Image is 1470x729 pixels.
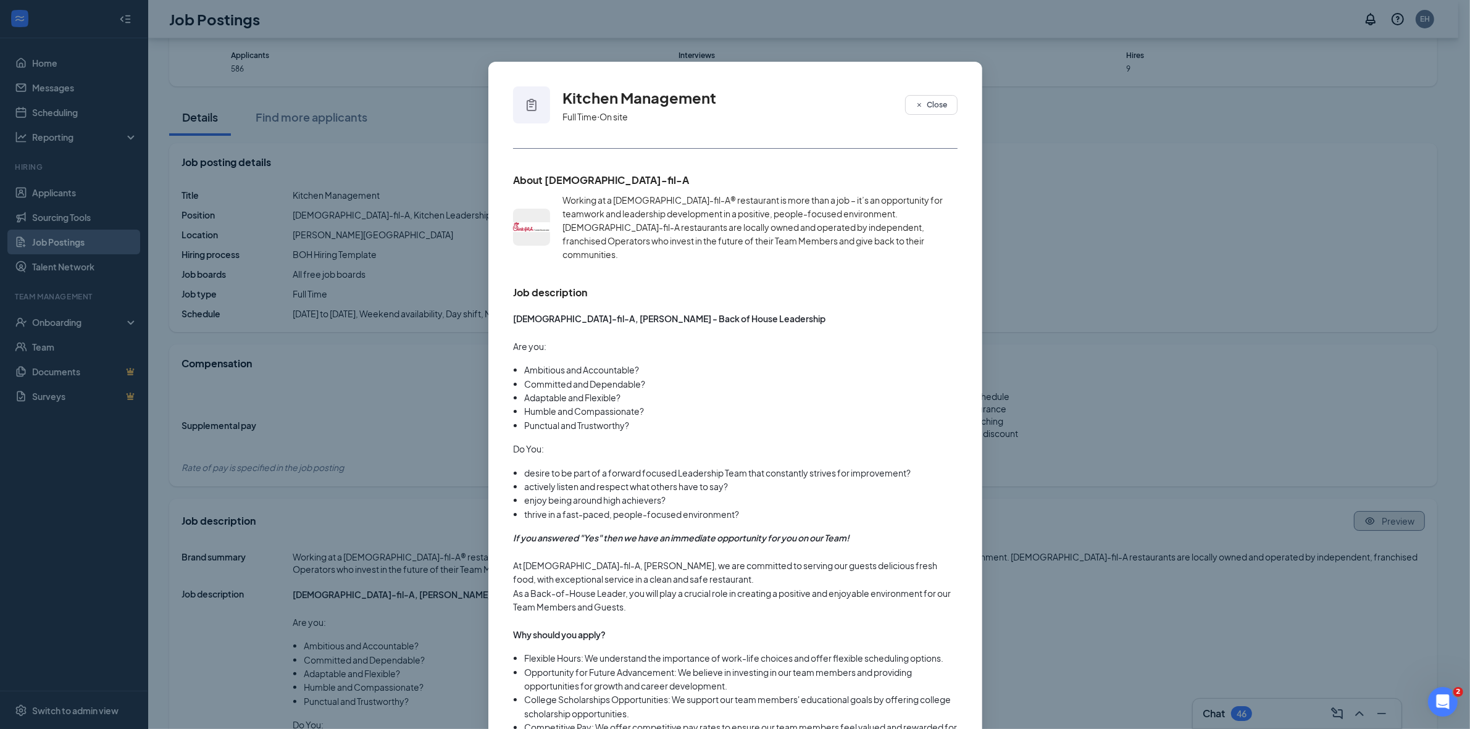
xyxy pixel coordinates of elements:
span: Kitchen Management [562,88,716,107]
li: Committed and Dependable? [524,377,958,391]
strong: [DEMOGRAPHIC_DATA]-fil-A, [PERSON_NAME] - Back of House Leadership [513,313,825,324]
p: Do You: [513,442,958,456]
span: About [DEMOGRAPHIC_DATA]-fil-A [513,173,689,186]
span: Full Time [562,110,597,123]
li: Adaptable and Flexible? [524,391,958,404]
svg: Cross [916,101,923,109]
p: At [DEMOGRAPHIC_DATA]-fil-A, [PERSON_NAME], we are committed to serving our guests delicious fres... [513,559,958,586]
span: 2 [1453,687,1463,697]
strong: Why should you apply? [513,629,606,640]
li: Flexible Hours: We understand the importance of work-life choices and offer flexible scheduling o... [524,651,958,665]
li: Ambitious and Accountable? [524,363,958,377]
li: Opportunity for Future Advancement: We believe in investing in our team members and providing opp... [524,665,958,693]
span: Working at a [DEMOGRAPHIC_DATA]-fil-A® restaurant is more than a job – it’s an opportunity for te... [562,194,944,260]
iframe: Intercom live chat [1428,687,1458,717]
li: actively listen and respect what others have to say? [524,480,958,493]
button: CrossClose [905,95,958,115]
p: Are you: [513,340,958,353]
li: enjoy being around high achievers? [524,493,958,507]
li: Humble and Compassionate? [524,404,958,418]
span: Close [927,99,947,110]
span: Job description [513,286,587,299]
li: College Scholarships Opportunities: We support our team members' educational goals by offering co... [524,693,958,720]
svg: Clipboard [524,98,539,112]
p: As a Back-of-House Leader, you will play a crucial role in creating a positive and enjoyable envi... [513,586,958,614]
li: Punctual and Trustworthy? [524,419,958,432]
li: desire to be part of a forward focused Leadership Team that constantly strives for improvement? [524,466,958,480]
span: ‧ On site [597,110,628,123]
em: If you answered "Yes" then we have an immediate opportunity for you on our Team! [513,532,850,543]
img: Chick-fil-A [513,222,550,231]
li: thrive in a fast-paced, people-focused environment? [524,507,958,521]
